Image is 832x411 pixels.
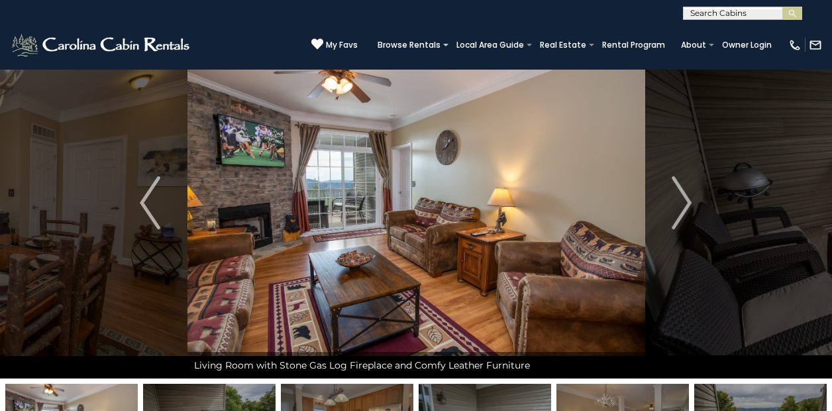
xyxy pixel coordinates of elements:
[10,32,193,58] img: White-1-2.png
[311,38,358,52] a: My Favs
[809,38,822,52] img: mail-regular-white.png
[674,36,713,54] a: About
[113,27,187,379] button: Previous
[371,36,447,54] a: Browse Rentals
[450,36,531,54] a: Local Area Guide
[533,36,593,54] a: Real Estate
[187,352,645,379] div: Living Room with Stone Gas Log Fireplace and Comfy Leather Furniture
[715,36,778,54] a: Owner Login
[140,176,160,229] img: arrow
[645,27,719,379] button: Next
[596,36,672,54] a: Rental Program
[788,38,802,52] img: phone-regular-white.png
[326,39,358,51] span: My Favs
[672,176,692,229] img: arrow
